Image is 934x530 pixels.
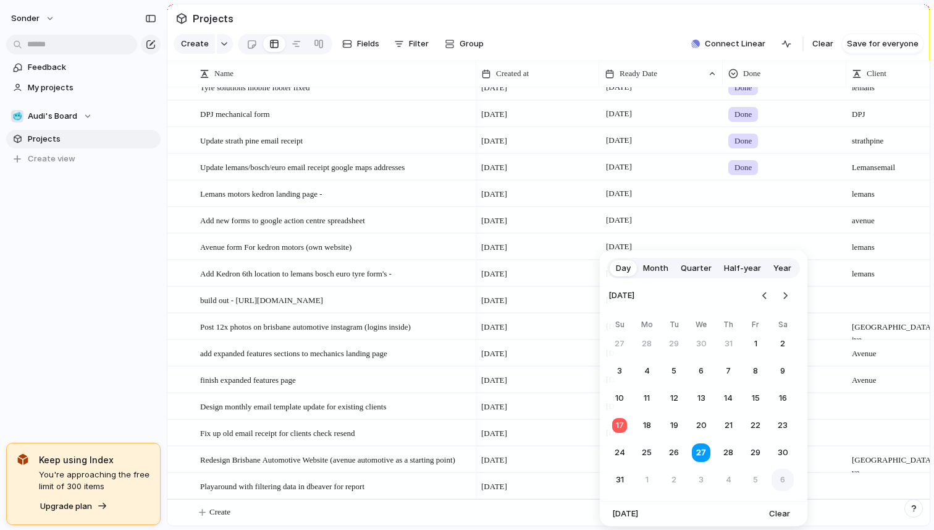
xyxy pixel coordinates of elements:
button: Thursday, September 4th, 2025 [717,469,739,491]
th: Wednesday [690,319,712,333]
th: Sunday [608,319,631,333]
button: Sunday, August 31st, 2025 [608,469,631,491]
button: Monday, August 25th, 2025 [636,442,658,464]
button: Monday, August 4th, 2025 [636,360,658,382]
button: Tuesday, August 12th, 2025 [663,387,685,409]
th: Saturday [772,319,794,333]
button: Friday, September 5th, 2025 [744,469,767,491]
button: Friday, August 29th, 2025 [744,442,767,464]
button: Saturday, August 23rd, 2025 [772,414,794,437]
button: Tuesday, August 26th, 2025 [663,442,685,464]
span: [DATE] [608,282,634,309]
button: Sunday, August 10th, 2025 [608,387,631,409]
button: Friday, August 15th, 2025 [744,387,767,409]
button: Monday, August 11th, 2025 [636,387,658,409]
button: Wednesday, September 3rd, 2025 [690,469,712,491]
button: Quarter [675,259,718,278]
button: Thursday, August 14th, 2025 [717,387,739,409]
button: Sunday, August 3rd, 2025 [608,360,631,382]
button: Wednesday, August 6th, 2025 [690,360,712,382]
button: Friday, August 22nd, 2025 [744,414,767,437]
span: Half-year [724,262,761,275]
button: Wednesday, August 13th, 2025 [690,387,712,409]
button: Month [637,259,675,278]
button: Thursday, August 7th, 2025 [717,360,739,382]
th: Friday [744,319,767,333]
button: Saturday, August 9th, 2025 [772,360,794,382]
th: Tuesday [663,319,685,333]
button: Tuesday, July 29th, 2025 [663,333,685,355]
button: Sunday, August 24th, 2025 [608,442,631,464]
span: Day [616,262,631,275]
button: Tuesday, August 19th, 2025 [663,414,685,437]
button: Sunday, July 27th, 2025 [608,333,631,355]
button: Thursday, August 28th, 2025 [717,442,739,464]
button: Wednesday, August 20th, 2025 [690,414,712,437]
button: Saturday, August 16th, 2025 [772,387,794,409]
button: Monday, July 28th, 2025 [636,333,658,355]
button: Saturday, September 6th, 2025 [772,469,794,491]
button: Half-year [718,259,767,278]
button: Monday, September 1st, 2025 [636,469,658,491]
button: Thursday, August 21st, 2025 [717,414,739,437]
th: Monday [636,319,658,333]
span: Year [773,262,791,275]
button: Go to the Previous Month [756,287,773,304]
span: Month [643,262,668,275]
button: Friday, August 1st, 2025 [744,333,767,355]
span: [DATE] [612,508,638,520]
button: Tuesday, September 2nd, 2025 [663,469,685,491]
span: Clear [769,508,790,520]
button: Tuesday, August 5th, 2025 [663,360,685,382]
table: August 2025 [608,319,794,491]
button: Thursday, July 31st, 2025 [717,333,739,355]
button: Saturday, August 30th, 2025 [772,442,794,464]
button: Year [767,259,797,278]
span: Quarter [681,262,712,275]
button: Day [610,259,637,278]
button: Go to the Next Month [776,287,794,304]
button: Saturday, August 2nd, 2025 [772,333,794,355]
button: Friday, August 8th, 2025 [744,360,767,382]
button: Wednesday, July 30th, 2025 [690,333,712,355]
button: Wednesday, August 27th, 2025, selected [690,442,712,464]
button: Today, Sunday, August 17th, 2025 [608,414,631,437]
button: Clear [764,505,795,523]
button: Monday, August 18th, 2025 [636,414,658,437]
th: Thursday [717,319,739,333]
